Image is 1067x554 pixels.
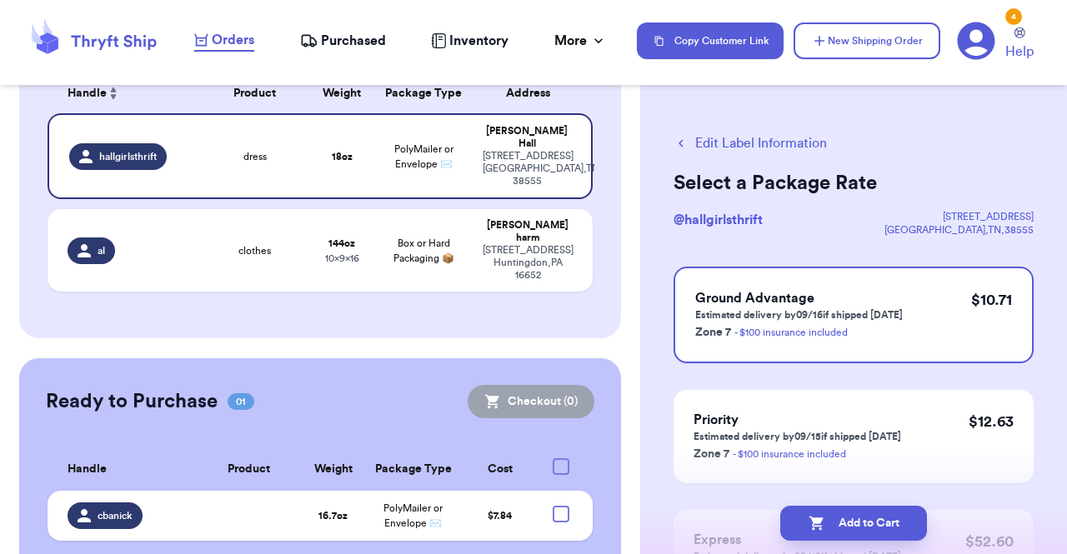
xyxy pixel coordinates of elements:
button: Add to Cart [780,506,927,541]
span: dress [243,150,267,163]
p: Estimated delivery by 09/16 if shipped [DATE] [695,308,903,322]
button: Sort ascending [107,83,120,103]
div: [STREET_ADDRESS] [GEOGRAPHIC_DATA] , TN 38555 [483,150,571,187]
a: Inventory [431,31,508,51]
span: Purchased [321,31,386,51]
button: New Shipping Order [794,22,940,59]
span: PolyMailer or Envelope ✉️ [394,144,453,169]
div: [PERSON_NAME] Hall [483,125,571,150]
th: Address [473,73,593,113]
span: $ 7.84 [488,511,512,521]
span: Help [1005,42,1034,62]
span: al [98,244,105,257]
p: $ 10.71 [971,288,1012,312]
th: Weight [309,73,374,113]
button: Edit Label Information [674,133,827,153]
strong: 144 oz [328,238,355,248]
strong: 18 oz [332,152,353,162]
span: Handle [68,85,107,102]
div: 4 [1005,8,1022,25]
span: cbanick [98,509,133,522]
span: hallgirlsthrift [99,150,157,163]
a: - $100 insurance included [733,449,846,459]
div: [STREET_ADDRESS] Huntingdon , PA 16652 [483,244,573,282]
button: Checkout (0) [468,385,594,418]
a: Orders [194,30,254,52]
span: Handle [68,461,107,478]
a: 4 [957,22,995,60]
th: Package Type [365,448,460,491]
span: Zone 7 [695,327,731,338]
span: 10 x 9 x 16 [325,253,359,263]
div: More [554,31,607,51]
span: clothes [238,244,271,257]
span: Zone 7 [694,448,729,460]
span: Priority [694,413,739,427]
span: Ground Advantage [695,292,814,305]
p: $ 12.63 [969,410,1014,433]
span: Inventory [449,31,508,51]
h2: Ready to Purchase [46,388,218,415]
th: Weight [302,448,365,491]
button: Copy Customer Link [637,22,784,59]
span: @ hallgirlsthrift [674,213,763,227]
div: [GEOGRAPHIC_DATA] , TN , 38555 [884,223,1034,237]
span: PolyMailer or Envelope ✉️ [383,503,443,528]
span: Box or Hard Packaging 📦 [393,238,454,263]
th: Package Type [374,73,473,113]
th: Cost [460,448,539,491]
a: - $100 insurance included [734,327,848,337]
span: Orders [212,30,254,50]
div: [STREET_ADDRESS] [884,210,1034,223]
a: Help [1005,27,1034,62]
h2: Select a Package Rate [674,170,1034,197]
th: Product [196,448,302,491]
a: Purchased [300,31,386,51]
div: [PERSON_NAME] harm [483,219,573,244]
strong: 16.7 oz [318,511,348,521]
span: 01 [228,393,254,410]
th: Product [200,73,309,113]
p: Estimated delivery by 09/15 if shipped [DATE] [694,430,901,443]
